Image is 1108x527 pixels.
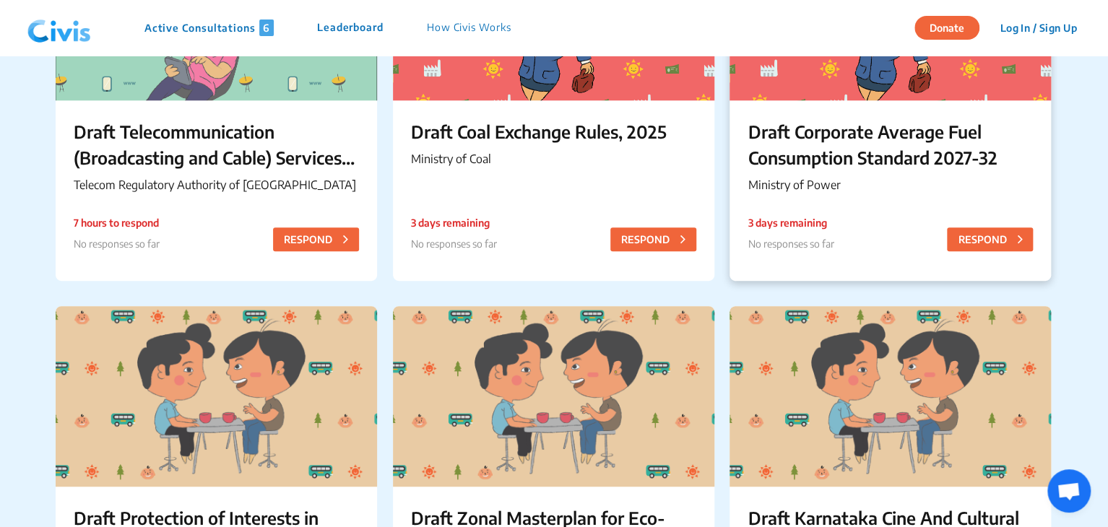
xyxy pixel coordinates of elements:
[317,19,384,36] p: Leaderboard
[1047,469,1091,513] div: Open chat
[748,215,834,230] p: 3 days remaining
[610,227,696,251] button: RESPOND
[411,215,497,230] p: 3 days remaining
[427,19,511,36] p: How Civis Works
[411,238,497,250] span: No responses so far
[22,6,97,50] img: navlogo.png
[990,17,1086,39] button: Log In / Sign Up
[914,16,979,40] button: Donate
[74,176,359,193] p: Telecom Regulatory Authority of [GEOGRAPHIC_DATA]
[74,238,160,250] span: No responses so far
[259,19,274,36] span: 6
[947,227,1033,251] button: RESPOND
[748,176,1033,193] p: Ministry of Power
[74,215,160,230] p: 7 hours to respond
[914,19,990,34] a: Donate
[748,118,1033,170] p: Draft Corporate Average Fuel Consumption Standard 2027-32
[411,150,696,167] p: Ministry of Coal
[74,118,359,170] p: Draft Telecommunication (Broadcasting and Cable) Services Interconnection (Addressable Systems) (...
[273,227,359,251] button: RESPOND
[144,19,274,36] p: Active Consultations
[411,118,696,144] p: Draft Coal Exchange Rules, 2025
[748,238,834,250] span: No responses so far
